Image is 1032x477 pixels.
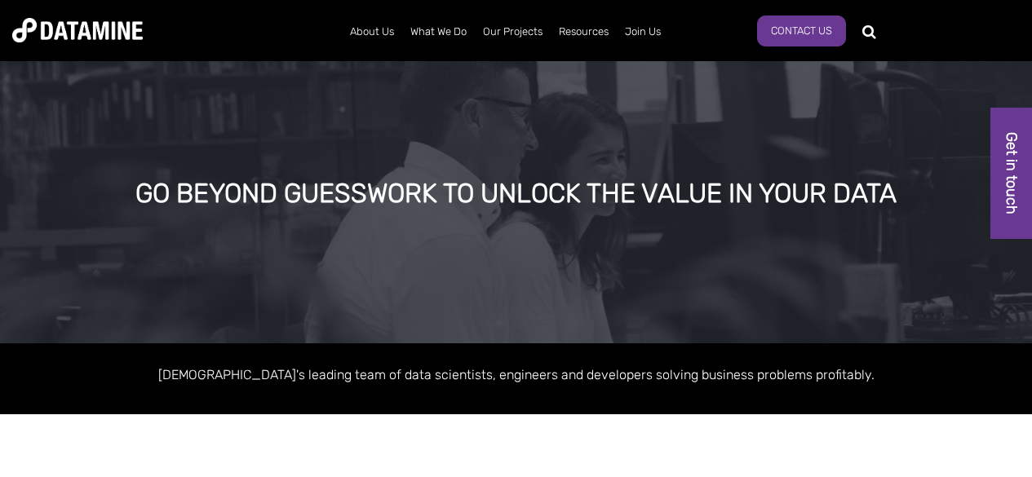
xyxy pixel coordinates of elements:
a: Get in touch [990,108,1032,239]
p: [DEMOGRAPHIC_DATA]'s leading team of data scientists, engineers and developers solving business p... [51,364,981,386]
a: Join Us [617,11,669,53]
a: Our Projects [475,11,551,53]
a: What We Do [402,11,475,53]
a: About Us [342,11,402,53]
div: GO BEYOND GUESSWORK TO UNLOCK THE VALUE IN YOUR DATA [124,179,908,209]
img: Datamine [12,18,143,42]
a: Resources [551,11,617,53]
a: Contact Us [757,15,846,46]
